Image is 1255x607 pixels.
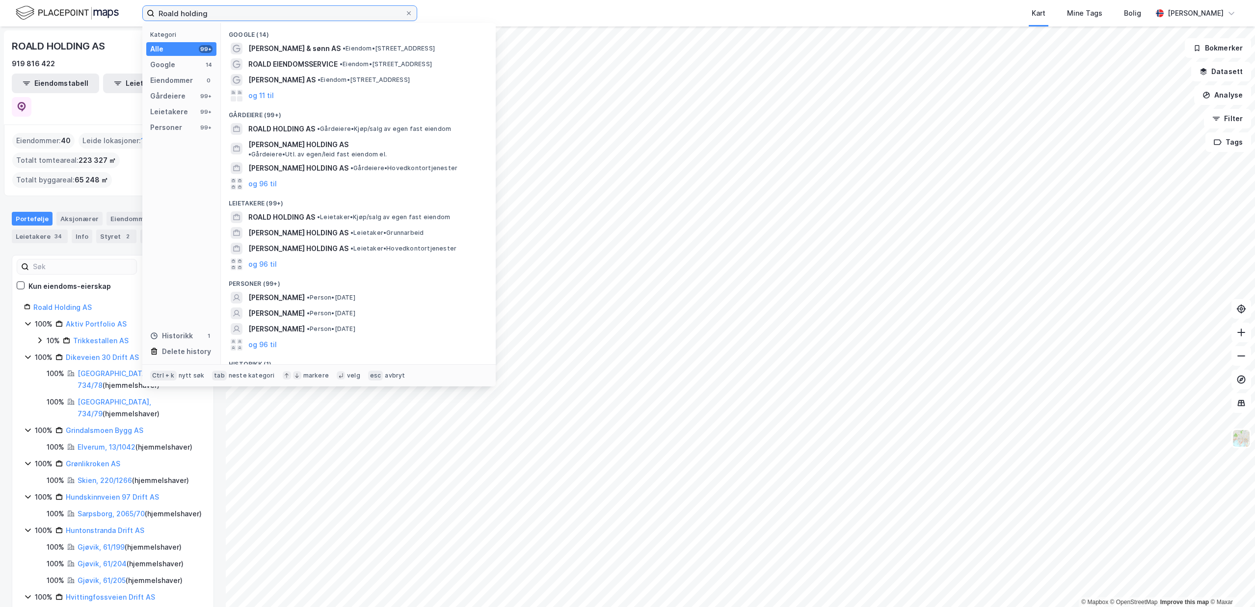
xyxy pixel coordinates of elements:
span: 1 [141,135,144,147]
div: 100% [47,441,64,453]
span: • [343,45,346,52]
div: nytt søk [179,372,205,379]
div: 99+ [199,45,213,53]
a: Skien, 220/1266 [78,476,132,484]
div: Historikk [150,330,193,342]
a: Elverum, 13/1042 [78,443,135,451]
a: Improve this map [1160,599,1209,606]
span: Person • [DATE] [307,309,355,317]
div: 14 [205,61,213,69]
div: 100% [35,525,53,536]
div: Kun eiendoms-eierskap [28,280,111,292]
a: [GEOGRAPHIC_DATA], 734/78 [78,369,151,389]
span: Leietaker • Grunnarbeid [350,229,424,237]
iframe: Chat Widget [1206,560,1255,607]
span: • [350,245,353,252]
span: Eiendom • [STREET_ADDRESS] [318,76,410,84]
div: Gårdeiere [150,90,186,102]
div: esc [368,371,383,380]
span: Eiendom • [STREET_ADDRESS] [340,60,432,68]
input: Søk på adresse, matrikkel, gårdeiere, leietakere eller personer [155,6,405,21]
a: Gjøvik, 61/199 [78,543,125,551]
button: Eiendomstabell [12,74,99,93]
span: 223 327 ㎡ [79,154,116,166]
div: velg [347,372,360,379]
div: Ctrl + k [150,371,177,380]
div: Portefølje [12,212,53,226]
div: Totalt tomteareal : [12,152,120,168]
span: Leietaker • Kjøp/salg av egen fast eiendom [317,213,450,221]
div: Kart [1032,7,1045,19]
span: ROALD EIENDOMSSERVICE [248,58,338,70]
div: Google (14) [221,23,496,41]
span: [PERSON_NAME] [248,307,305,319]
span: Person • [DATE] [307,294,355,302]
div: neste kategori [229,372,275,379]
span: [PERSON_NAME] [248,323,305,335]
div: markere [303,372,329,379]
div: Gårdeiere (99+) [221,103,496,121]
div: Personer (99+) [221,272,496,290]
a: Grønlikroken AS [66,459,120,468]
a: Sarpsborg, 2065/70 [78,509,145,518]
span: [PERSON_NAME] HOLDING AS [248,227,348,239]
input: Søk [29,259,136,274]
div: 100% [47,396,64,408]
div: Historikk (1) [221,353,496,370]
div: 100% [47,475,64,486]
span: [PERSON_NAME] HOLDING AS [248,139,348,151]
span: Gårdeiere • Hovedkontortjenester [350,164,457,172]
a: Dikeveien 30 Drift AS [66,353,139,361]
a: Hvittingfossveien Drift AS [66,593,155,601]
a: Aktiv Portfolio AS [66,320,127,328]
div: Delete history [162,346,211,357]
div: Totalt byggareal : [12,172,112,188]
span: • [340,60,343,68]
div: Personer [150,122,182,133]
div: 100% [35,352,53,363]
div: ( hjemmelshaver ) [78,441,192,453]
div: 100% [47,541,64,553]
div: 100% [47,575,64,586]
button: Leietakertabell [103,74,190,93]
a: Grindalsmoen Bygg AS [66,426,143,434]
button: og 11 til [248,90,274,101]
span: • [248,151,251,158]
div: Eiendommer : [12,133,75,149]
a: Huntonstranda Drift AS [66,526,144,534]
a: Gjøvik, 61/204 [78,559,127,568]
a: Mapbox [1081,599,1108,606]
div: ( hjemmelshaver ) [78,508,202,520]
img: Z [1232,429,1251,448]
button: og 96 til [248,339,277,351]
button: Bokmerker [1185,38,1251,58]
div: ( hjemmelshaver ) [78,396,202,420]
div: 0 [205,76,213,84]
button: Analyse [1194,85,1251,105]
div: 99+ [199,124,213,131]
a: Trikkestallen AS [73,336,129,345]
button: og 96 til [248,258,277,270]
a: Roald Holding AS [33,303,92,311]
span: [PERSON_NAME] HOLDING AS [248,162,348,174]
span: 65 248 ㎡ [75,174,108,186]
a: [GEOGRAPHIC_DATA], 734/79 [78,398,151,418]
div: ( hjemmelshaver ) [78,575,183,586]
div: Leide lokasjoner : [79,133,148,149]
div: Bolig [1124,7,1141,19]
span: • [350,229,353,236]
a: Hundskinnveien 97 Drift AS [66,493,159,501]
div: 919 816 422 [12,58,55,70]
a: OpenStreetMap [1110,599,1158,606]
span: • [307,294,310,301]
div: Google [150,59,175,71]
span: ROALD HOLDING AS [248,211,315,223]
div: 100% [35,591,53,603]
div: 2 [123,231,133,241]
div: 99+ [199,108,213,116]
div: Leietakere (99+) [221,192,496,209]
div: Alle [150,43,163,55]
span: Gårdeiere • Kjøp/salg av egen fast eiendom [317,125,451,133]
span: 40 [61,135,71,147]
div: Eiendommer [107,212,169,226]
